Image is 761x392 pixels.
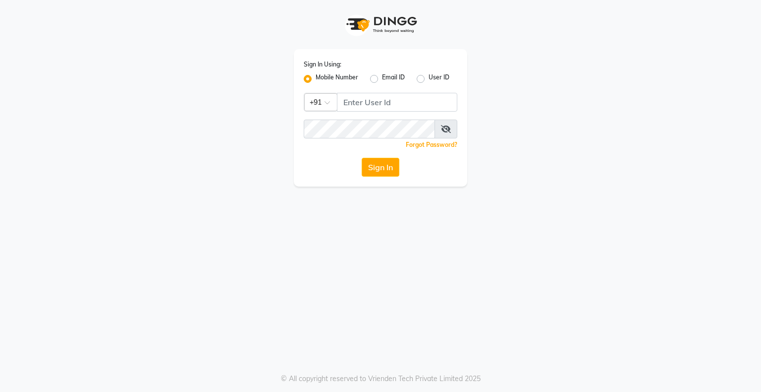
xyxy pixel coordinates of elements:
img: logo1.svg [341,10,420,39]
button: Sign In [362,158,399,177]
label: Email ID [382,73,405,85]
label: Mobile Number [316,73,358,85]
input: Username [304,120,435,138]
label: Sign In Using: [304,60,341,69]
label: User ID [429,73,449,85]
input: Username [337,93,457,112]
a: Forgot Password? [406,141,457,148]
